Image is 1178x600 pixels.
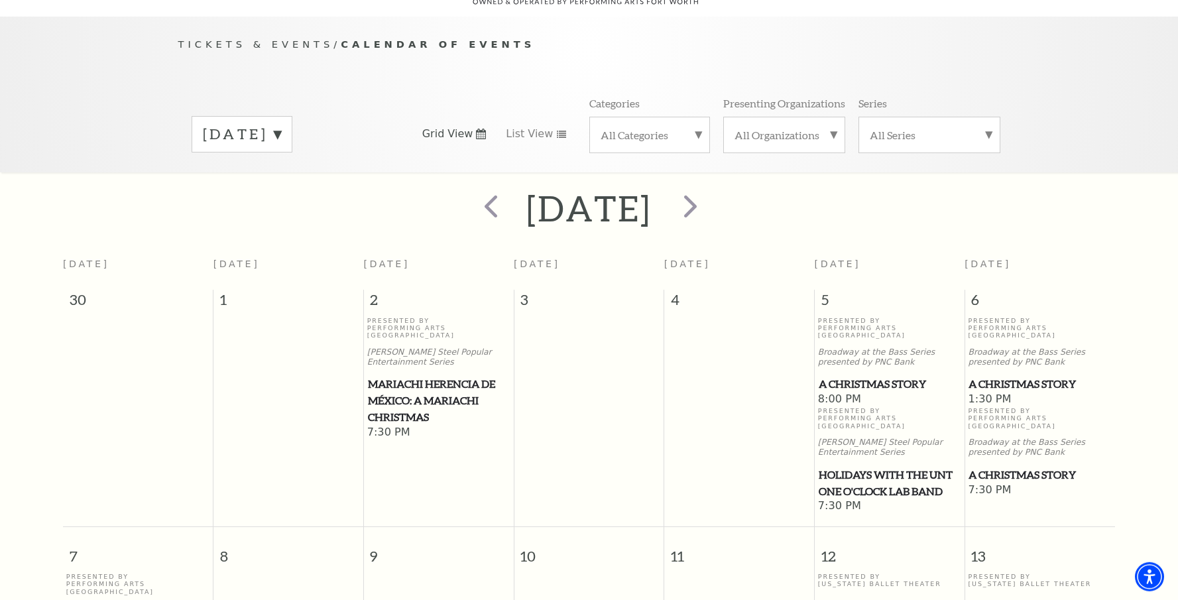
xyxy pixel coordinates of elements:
[526,187,652,229] h2: [DATE]
[213,290,363,316] span: 1
[858,96,887,110] p: Series
[968,438,1112,457] p: Broadway at the Bass Series presented by PNC Bank
[969,467,1111,483] span: A Christmas Story
[723,96,845,110] p: Presenting Organizations
[818,499,961,514] span: 7:30 PM
[363,259,410,269] span: [DATE]
[968,483,1112,498] span: 7:30 PM
[178,38,334,50] span: Tickets & Events
[422,127,473,141] span: Grid View
[63,290,213,316] span: 30
[601,128,699,142] label: All Categories
[968,347,1112,367] p: Broadway at the Bass Series presented by PNC Bank
[815,259,861,269] span: [DATE]
[664,527,814,573] span: 11
[818,573,961,588] p: Presented By [US_STATE] Ballet Theater
[63,527,213,573] span: 7
[367,317,510,339] p: Presented By Performing Arts [GEOGRAPHIC_DATA]
[818,317,961,339] p: Presented By Performing Arts [GEOGRAPHIC_DATA]
[965,527,1115,573] span: 13
[968,376,1112,392] a: A Christmas Story
[664,290,814,316] span: 4
[63,259,109,269] span: [DATE]
[818,347,961,367] p: Broadway at the Bass Series presented by PNC Bank
[506,127,553,141] span: List View
[465,185,514,232] button: prev
[664,259,711,269] span: [DATE]
[213,527,363,573] span: 8
[1135,562,1164,591] div: Accessibility Menu
[66,573,210,595] p: Presented By Performing Arts [GEOGRAPHIC_DATA]
[870,128,989,142] label: All Series
[213,259,260,269] span: [DATE]
[589,96,640,110] p: Categories
[968,317,1112,339] p: Presented By Performing Arts [GEOGRAPHIC_DATA]
[819,376,961,392] span: A Christmas Story
[514,259,560,269] span: [DATE]
[815,527,965,573] span: 12
[367,426,510,440] span: 7:30 PM
[368,376,510,425] span: Mariachi Herencia de México: A Mariachi Christmas
[364,527,514,573] span: 9
[514,290,664,316] span: 3
[965,290,1115,316] span: 6
[818,392,961,407] span: 8:00 PM
[968,467,1112,483] a: A Christmas Story
[364,290,514,316] span: 2
[818,467,961,499] a: Holidays with the UNT One O'Clock Lab Band
[514,527,664,573] span: 10
[968,392,1112,407] span: 1:30 PM
[203,124,281,145] label: [DATE]
[341,38,535,50] span: Calendar of Events
[818,376,961,392] a: A Christmas Story
[968,407,1112,430] p: Presented By Performing Arts [GEOGRAPHIC_DATA]
[818,438,961,457] p: [PERSON_NAME] Steel Popular Entertainment Series
[178,36,1000,53] p: /
[819,467,961,499] span: Holidays with the UNT One O'Clock Lab Band
[735,128,834,142] label: All Organizations
[965,259,1011,269] span: [DATE]
[367,376,510,425] a: Mariachi Herencia de México: A Mariachi Christmas
[367,347,510,367] p: [PERSON_NAME] Steel Popular Entertainment Series
[968,573,1112,588] p: Presented By [US_STATE] Ballet Theater
[664,185,713,232] button: next
[815,290,965,316] span: 5
[818,407,961,430] p: Presented By Performing Arts [GEOGRAPHIC_DATA]
[969,376,1111,392] span: A Christmas Story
